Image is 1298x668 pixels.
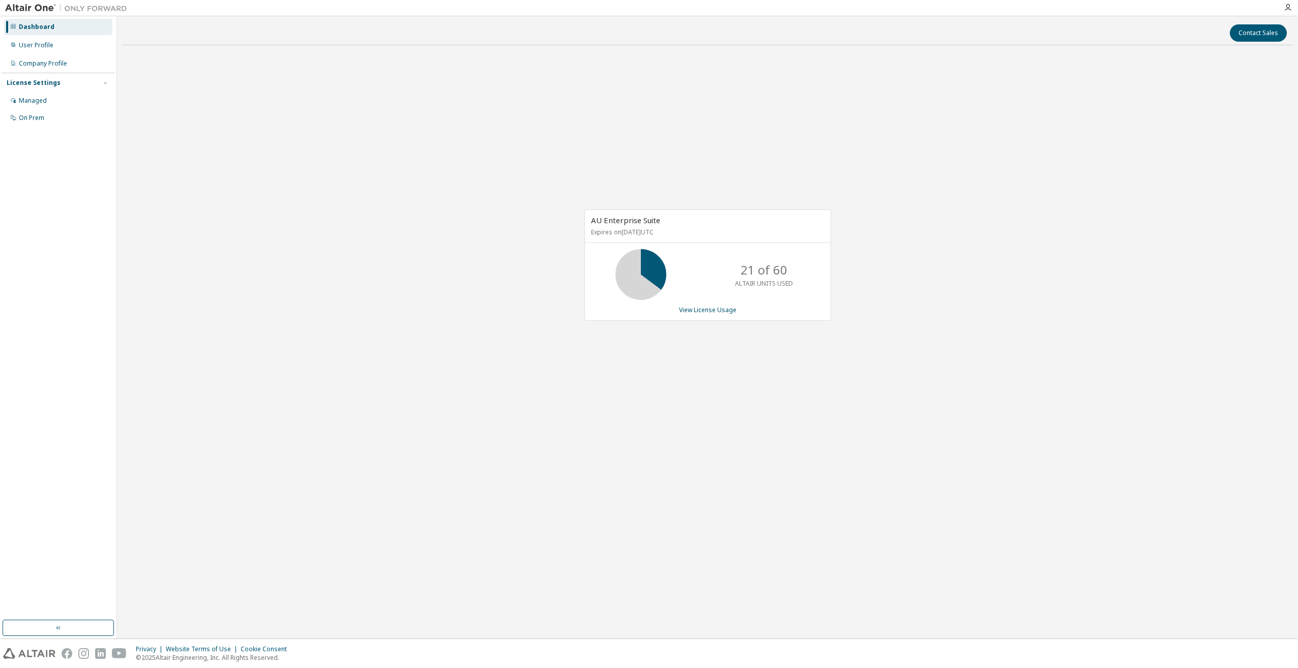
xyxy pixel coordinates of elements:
[62,648,72,659] img: facebook.svg
[95,648,106,659] img: linkedin.svg
[19,59,67,68] div: Company Profile
[591,215,660,225] span: AU Enterprise Suite
[19,97,47,105] div: Managed
[741,261,787,279] p: 21 of 60
[735,279,793,288] p: ALTAIR UNITS USED
[19,41,53,49] div: User Profile
[591,228,822,236] p: Expires on [DATE] UTC
[136,653,293,662] p: © 2025 Altair Engineering, Inc. All Rights Reserved.
[241,645,293,653] div: Cookie Consent
[7,79,61,87] div: License Settings
[19,114,44,122] div: On Prem
[1230,24,1287,42] button: Contact Sales
[679,306,736,314] a: View License Usage
[166,645,241,653] div: Website Terms of Use
[19,23,54,31] div: Dashboard
[136,645,166,653] div: Privacy
[5,3,132,13] img: Altair One
[3,648,55,659] img: altair_logo.svg
[78,648,89,659] img: instagram.svg
[112,648,127,659] img: youtube.svg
